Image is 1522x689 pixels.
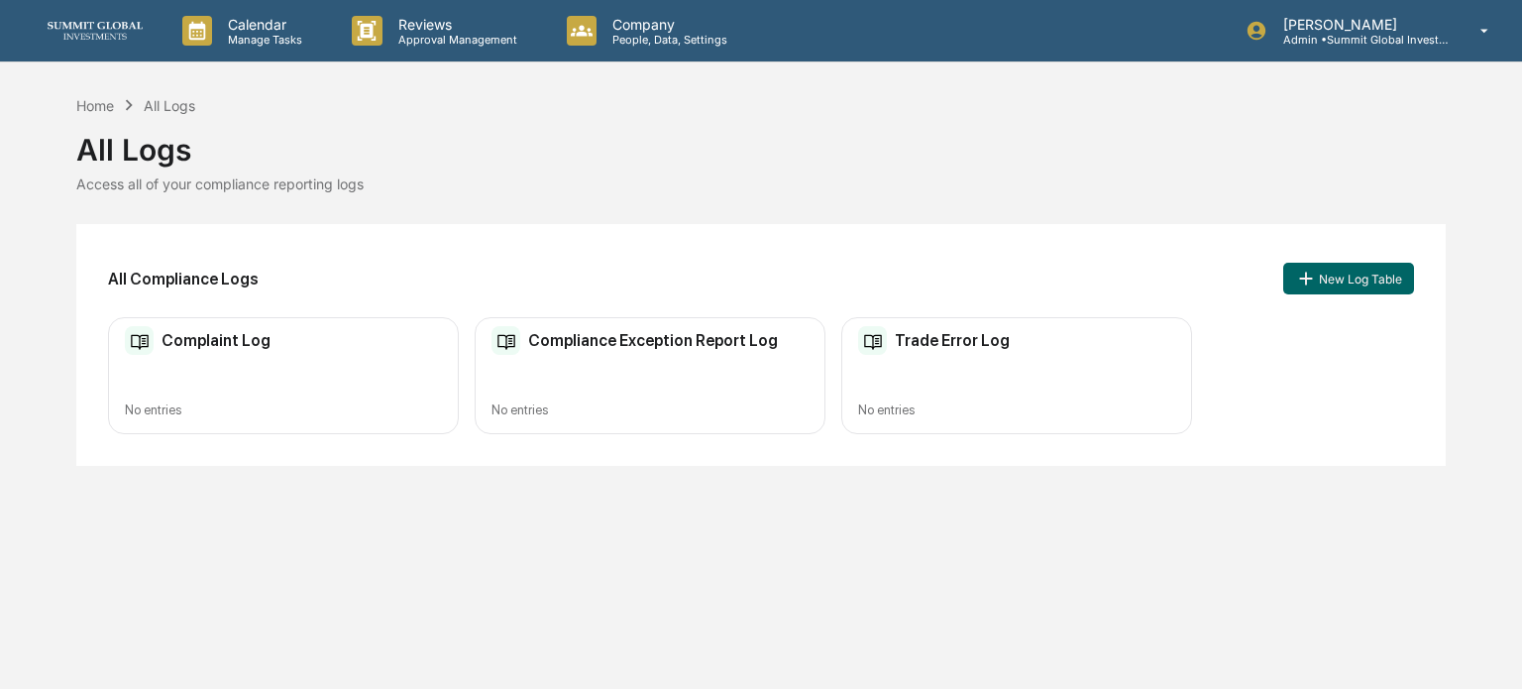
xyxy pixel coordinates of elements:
h2: Trade Error Log [895,331,1010,350]
img: Compliance Log Table Icon [858,326,888,356]
p: Manage Tasks [212,33,312,47]
p: Company [597,16,737,33]
div: No entries [858,402,1175,417]
p: Reviews [382,16,527,33]
img: Compliance Log Table Icon [125,326,155,356]
p: People, Data, Settings [597,33,737,47]
p: Admin • Summit Global Investments [1267,33,1452,47]
div: No entries [125,402,442,417]
div: No entries [491,402,809,417]
div: All Logs [76,116,1446,168]
div: Access all of your compliance reporting logs [76,175,1446,192]
img: Compliance Log Table Icon [491,326,521,356]
h2: Compliance Exception Report Log [528,331,778,350]
p: Approval Management [382,33,527,47]
h2: Complaint Log [162,331,271,350]
p: Calendar [212,16,312,33]
img: logo [48,22,143,40]
button: New Log Table [1283,263,1414,294]
h2: All Compliance Logs [108,270,259,288]
div: All Logs [144,97,195,114]
p: [PERSON_NAME] [1267,16,1452,33]
div: Home [76,97,114,114]
iframe: Open customer support [1459,624,1512,677]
